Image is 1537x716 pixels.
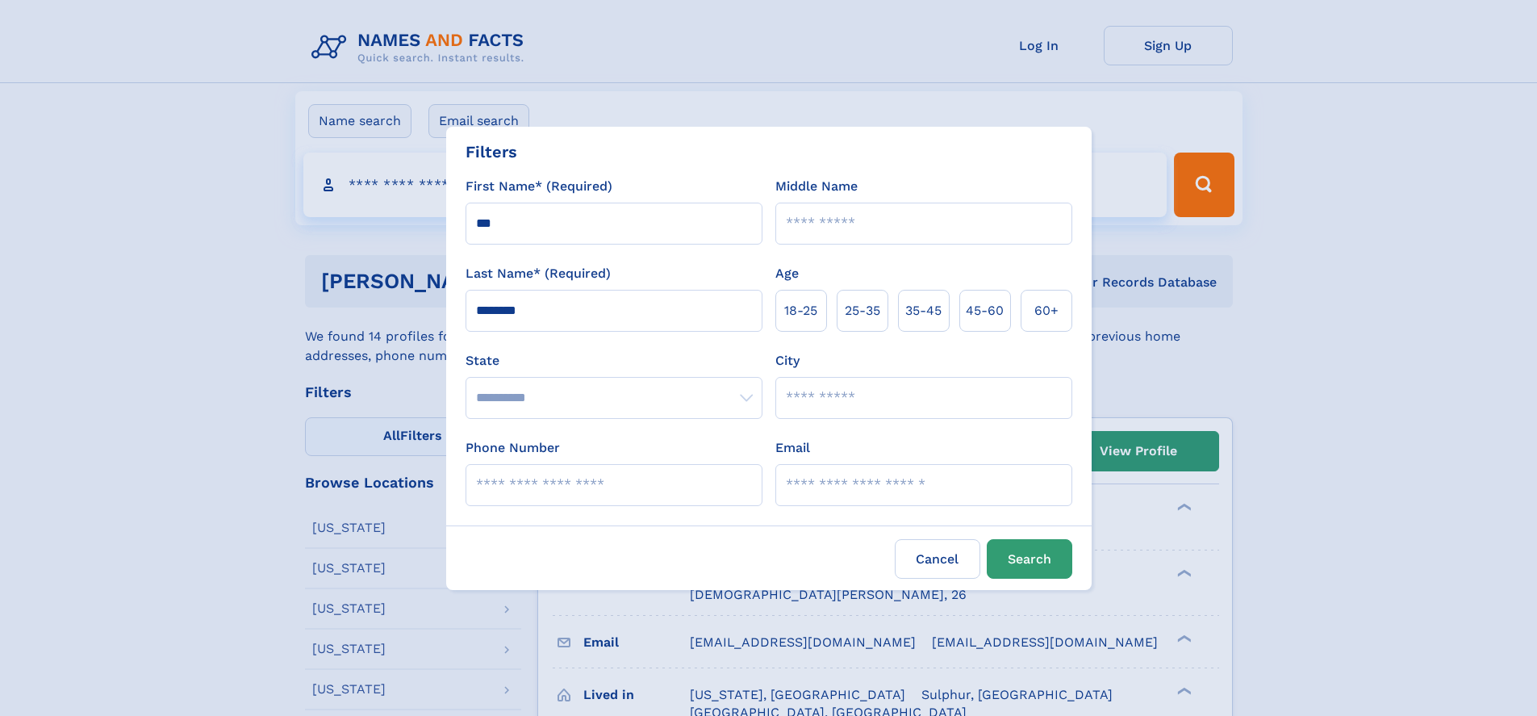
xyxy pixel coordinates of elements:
[466,438,560,458] label: Phone Number
[966,301,1004,320] span: 45‑60
[775,177,858,196] label: Middle Name
[905,301,942,320] span: 35‑45
[784,301,817,320] span: 18‑25
[895,539,980,579] label: Cancel
[1034,301,1059,320] span: 60+
[466,177,612,196] label: First Name* (Required)
[987,539,1072,579] button: Search
[845,301,880,320] span: 25‑35
[775,438,810,458] label: Email
[775,264,799,283] label: Age
[466,351,762,371] label: State
[466,264,611,283] label: Last Name* (Required)
[775,351,800,371] label: City
[466,140,517,164] div: Filters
